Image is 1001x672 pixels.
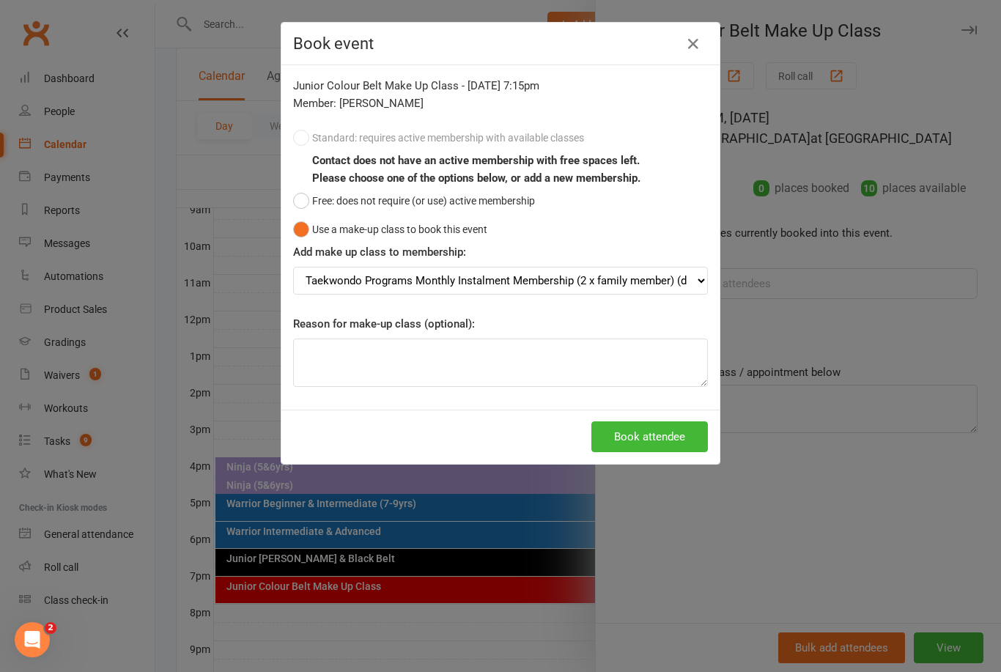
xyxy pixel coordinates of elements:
[45,622,56,634] span: 2
[591,421,708,452] button: Book attendee
[293,34,708,53] h4: Book event
[312,171,640,185] b: Please choose one of the options below, or add a new membership.
[293,243,466,261] label: Add make up class to membership:
[293,315,475,333] label: Reason for make-up class (optional):
[293,187,535,215] button: Free: does not require (or use) active membership
[312,154,640,167] b: Contact does not have an active membership with free spaces left.
[682,32,705,56] button: Close
[293,77,708,112] div: Junior Colour Belt Make Up Class - [DATE] 7:15pm Member: [PERSON_NAME]
[15,622,50,657] iframe: Intercom live chat
[293,215,487,243] button: Use a make-up class to book this event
